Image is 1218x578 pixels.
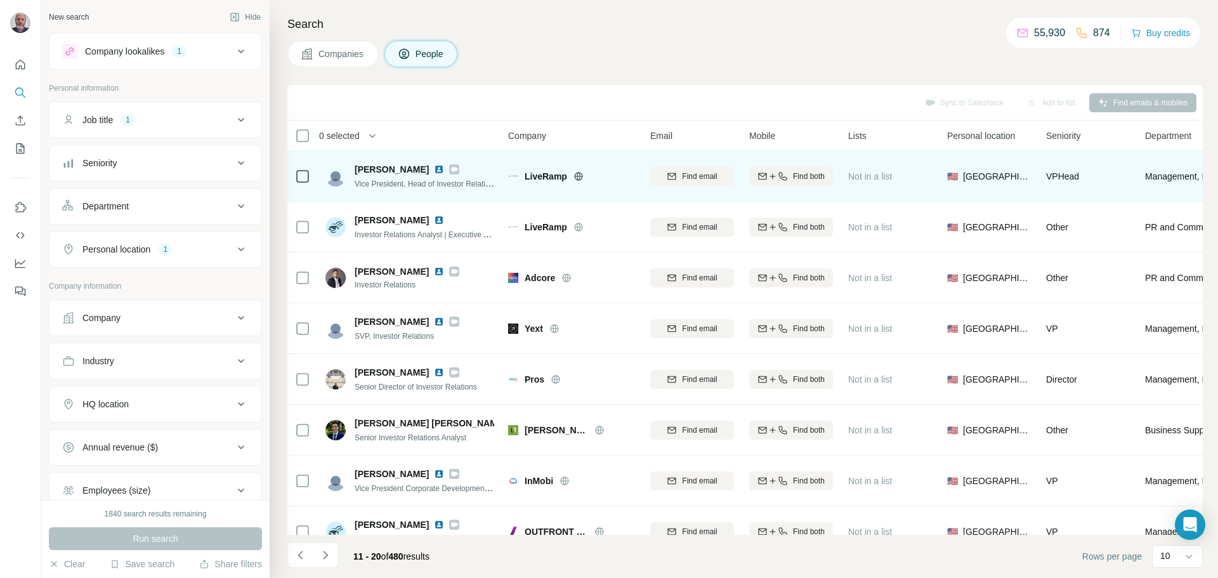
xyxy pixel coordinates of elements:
[963,424,1031,437] span: [GEOGRAPHIC_DATA]
[1093,25,1110,41] p: 874
[947,170,958,183] span: 🇺🇸
[434,367,444,378] img: LinkedIn logo
[353,551,381,562] span: 11 - 20
[963,170,1031,183] span: [GEOGRAPHIC_DATA]
[325,166,346,187] img: Avatar
[749,268,833,287] button: Find both
[287,15,1203,33] h4: Search
[355,417,506,430] span: [PERSON_NAME] [PERSON_NAME]
[508,226,518,228] img: Logo of LiveRamp
[1046,374,1077,384] span: Director
[82,157,117,169] div: Seniority
[848,324,892,334] span: Not in a list
[749,167,833,186] button: Find both
[848,171,892,181] span: Not in a list
[199,558,262,570] button: Share filters
[1160,549,1170,562] p: 10
[947,424,958,437] span: 🇺🇸
[10,109,30,132] button: Enrich CSV
[49,432,261,463] button: Annual revenue ($)
[1046,324,1058,334] span: VP
[82,441,158,454] div: Annual revenue ($)
[49,234,261,265] button: Personal location1
[947,373,958,386] span: 🇺🇸
[682,272,717,284] span: Find email
[947,129,1015,142] span: Personal location
[650,218,734,237] button: Find email
[10,81,30,104] button: Search
[848,273,892,283] span: Not in a list
[749,129,775,142] span: Mobile
[355,468,429,480] span: [PERSON_NAME]
[848,222,892,232] span: Not in a list
[793,171,825,182] span: Find both
[434,520,444,530] img: LinkedIn logo
[82,355,114,367] div: Industry
[793,272,825,284] span: Find both
[355,279,459,291] span: Investor Relations
[525,272,555,284] span: Adcore
[49,558,85,570] button: Clear
[749,319,833,338] button: Find both
[848,425,892,435] span: Not in a list
[82,200,129,213] div: Department
[947,475,958,487] span: 🇺🇸
[82,484,150,497] div: Employees (size)
[325,319,346,339] img: Avatar
[49,191,261,221] button: Department
[682,526,717,537] span: Find email
[10,224,30,247] button: Use Surfe API
[682,424,717,436] span: Find email
[525,373,544,386] span: Pros
[318,48,365,60] span: Companies
[434,266,444,277] img: LinkedIn logo
[650,319,734,338] button: Find email
[49,36,261,67] button: Company lookalikes1
[508,374,518,384] img: Logo of Pros
[325,522,346,542] img: Avatar
[10,137,30,160] button: My lists
[49,475,261,506] button: Employees (size)
[82,398,129,411] div: HQ location
[749,370,833,389] button: Find both
[508,527,518,537] img: Logo of OUTFRONT Media
[325,369,346,390] img: Avatar
[1046,171,1079,181] span: VP Head
[650,268,734,287] button: Find email
[355,214,429,227] span: [PERSON_NAME]
[49,82,262,94] p: Personal information
[355,483,565,493] span: Vice President Corporate Development and Investor Relations
[355,383,477,391] span: Senior Director of Investor Relations
[355,163,429,176] span: [PERSON_NAME]
[650,167,734,186] button: Find email
[10,280,30,303] button: Feedback
[49,11,89,23] div: New search
[650,471,734,490] button: Find email
[353,551,429,562] span: results
[10,13,30,33] img: Avatar
[508,324,518,334] img: Logo of Yext
[355,535,475,544] span: Vice President of Investor Relations
[749,421,833,440] button: Find both
[508,425,518,435] img: Logo of Lambert
[434,317,444,327] img: LinkedIn logo
[947,322,958,335] span: 🇺🇸
[381,551,389,562] span: of
[793,323,825,334] span: Find both
[355,315,429,328] span: [PERSON_NAME]
[325,420,346,440] img: Avatar
[49,105,261,135] button: Job title1
[1034,25,1065,41] p: 55,930
[650,129,672,142] span: Email
[1145,129,1191,142] span: Department
[49,303,261,333] button: Company
[682,171,717,182] span: Find email
[682,323,717,334] span: Find email
[848,374,892,384] span: Not in a list
[82,114,113,126] div: Job title
[650,421,734,440] button: Find email
[1082,550,1142,563] span: Rows per page
[105,508,207,520] div: 1840 search results remaining
[963,221,1031,233] span: [GEOGRAPHIC_DATA]
[793,221,825,233] span: Find both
